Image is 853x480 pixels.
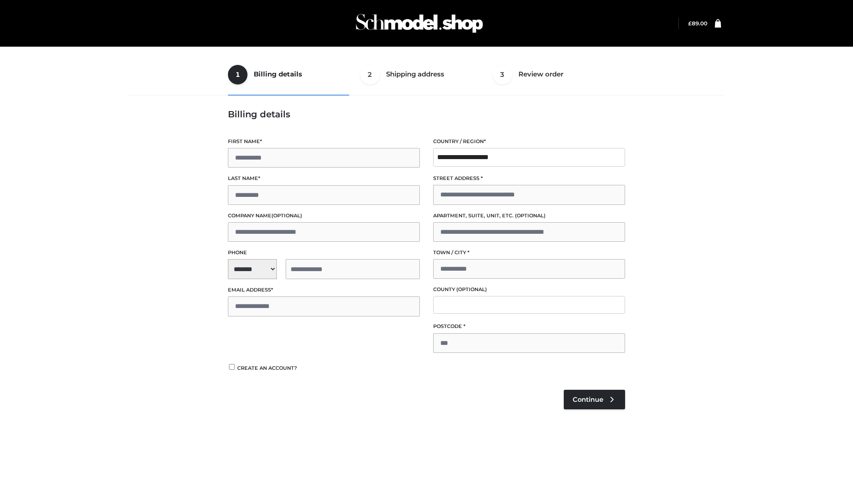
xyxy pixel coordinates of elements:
[228,286,420,294] label: Email address
[573,396,603,404] span: Continue
[228,109,625,120] h3: Billing details
[564,390,625,409] a: Continue
[228,212,420,220] label: Company name
[228,364,236,370] input: Create an account?
[433,137,625,146] label: Country / Region
[228,248,420,257] label: Phone
[456,286,487,292] span: (optional)
[353,6,486,41] img: Schmodel Admin 964
[271,212,302,219] span: (optional)
[228,174,420,183] label: Last name
[433,285,625,294] label: County
[228,137,420,146] label: First name
[515,212,546,219] span: (optional)
[237,365,297,371] span: Create an account?
[433,212,625,220] label: Apartment, suite, unit, etc.
[688,20,692,27] span: £
[433,174,625,183] label: Street address
[433,322,625,331] label: Postcode
[433,248,625,257] label: Town / City
[688,20,707,27] bdi: 89.00
[688,20,707,27] a: £89.00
